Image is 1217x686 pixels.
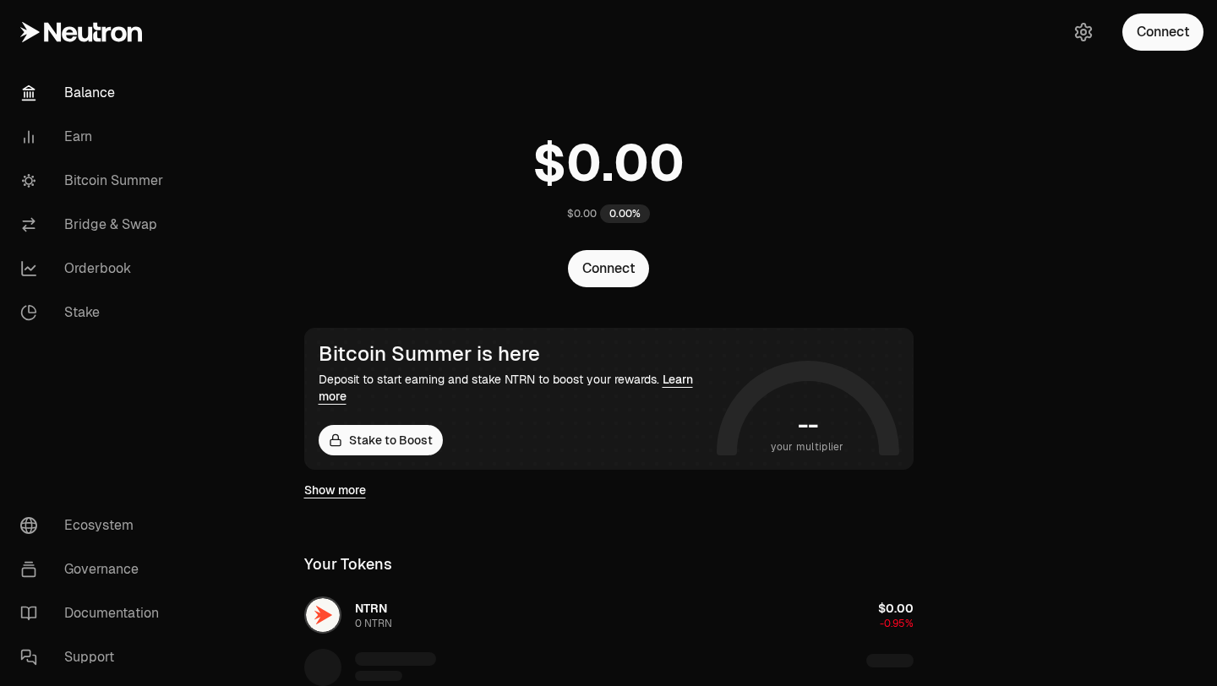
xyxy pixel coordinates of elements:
[771,438,844,455] span: your multiplier
[7,591,183,635] a: Documentation
[7,291,183,335] a: Stake
[7,71,183,115] a: Balance
[319,371,710,405] div: Deposit to start earning and stake NTRN to boost your rewards.
[319,425,443,455] a: Stake to Boost
[7,115,183,159] a: Earn
[567,207,597,220] div: $0.00
[319,342,710,366] div: Bitcoin Summer is here
[798,411,817,438] h1: --
[568,250,649,287] button: Connect
[7,203,183,247] a: Bridge & Swap
[7,504,183,547] a: Ecosystem
[304,482,366,498] a: Show more
[7,635,183,679] a: Support
[7,547,183,591] a: Governance
[7,247,183,291] a: Orderbook
[304,553,392,576] div: Your Tokens
[7,159,183,203] a: Bitcoin Summer
[1122,14,1203,51] button: Connect
[600,204,650,223] div: 0.00%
